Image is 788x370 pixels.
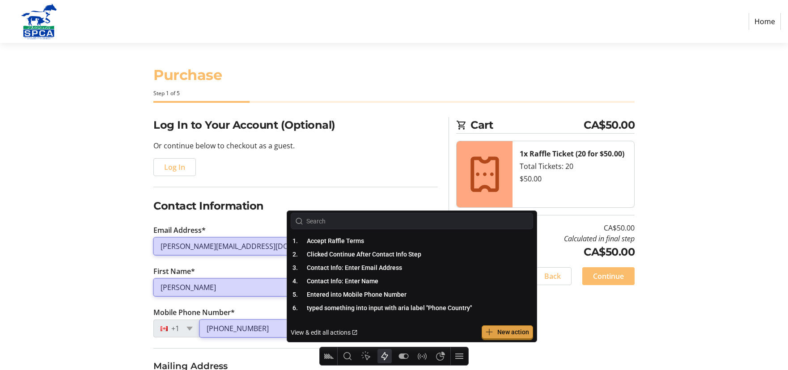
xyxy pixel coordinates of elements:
[153,89,635,97] div: Step 1 of 5
[153,64,635,86] h1: Purchase
[153,198,438,214] h2: Contact Information
[153,117,438,133] h2: Log In to Your Account (Optional)
[508,233,635,244] td: Calculated in final step
[153,158,196,176] button: Log In
[749,13,781,30] a: Home
[153,266,195,277] label: First Name*
[164,162,185,172] span: Log In
[584,117,635,133] span: CA$50.00
[153,140,438,151] p: Or continue below to checkout as a guest.
[520,149,624,159] strong: 1x Raffle Ticket (20 for $50.00)
[153,307,235,318] label: Mobile Phone Number*
[534,267,572,285] button: Back
[544,271,561,282] span: Back
[520,161,627,172] div: Total Tickets: 20
[153,225,206,235] label: Email Address*
[470,117,584,133] span: Cart
[593,271,624,282] span: Continue
[508,223,635,233] td: CA$50.00
[520,173,627,184] div: $50.00
[582,267,635,285] button: Continue
[7,4,71,39] img: Alberta SPCA's Logo
[508,244,635,260] td: CA$50.00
